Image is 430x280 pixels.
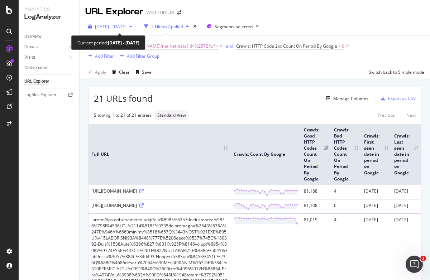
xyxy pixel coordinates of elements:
[89,124,231,185] th: Full URL: activate to sort column ascending
[231,124,301,185] th: Crawls: Count By Google
[192,23,198,30] div: times
[106,41,218,51] span: ^.*https://[DOMAIN_NAME]/market-data?id=%257B%.*$
[94,112,152,118] div: Showing 1 to 21 of 21 entries
[24,78,74,85] a: URL Explorer
[151,24,183,30] div: 2 Filters Applied
[391,124,421,185] th: Crawls: Last seen date in period on Google: activate to sort column ascending
[333,96,368,102] div: Manage Columns
[24,64,74,72] a: Conversions
[24,91,74,99] a: Logfiles Explorer
[24,33,74,40] a: Overview
[85,66,106,78] button: Apply
[342,41,344,51] span: 0
[24,6,73,13] div: Analytics
[226,43,233,49] button: and
[24,64,48,72] div: Conversions
[406,256,423,273] iframe: Intercom live chat
[85,21,135,32] button: [DATE] - [DATE]
[420,256,426,261] span: 1
[24,43,67,51] a: Crawls
[236,43,337,49] span: Crawls: HTTP Code 2xx Count On Period By Google
[378,93,416,104] button: Export as CSV
[154,110,189,120] div: neutral label
[361,185,391,199] td: [DATE]
[108,40,139,46] b: [DATE] - [DATE]
[301,124,331,185] th: Crawls: Good HTTP Codes Count On Period By Google: activate to sort column ascending
[24,54,35,61] div: Visits
[94,92,153,105] span: 21 URLs found
[388,95,416,101] div: Export as CSV
[301,185,331,199] td: 81,188
[117,52,159,60] button: Add Filter Group
[95,53,114,59] div: Add Filter
[146,9,174,16] div: WSJ 10m JS
[301,199,331,213] td: 81,108
[24,78,49,85] div: URL Explorer
[391,199,421,213] td: [DATE]
[331,185,361,199] td: 4
[85,6,143,18] div: URL Explorer
[215,24,253,30] span: Segments selected
[141,21,192,32] button: 2 Filters Applied
[77,39,139,47] div: Current period:
[109,66,130,78] button: Clear
[127,53,159,59] div: Add Filter Group
[24,33,42,40] div: Overview
[391,185,421,199] td: [DATE]
[24,91,56,99] div: Logfiles Explorer
[91,202,228,208] div: [URL][DOMAIN_NAME]
[24,54,67,61] a: Visits
[366,66,424,78] button: Switch back to Simple mode
[133,66,152,78] button: Save
[331,199,361,213] td: 0
[24,13,73,21] div: LogAnalyzer
[24,43,38,51] div: Crawls
[95,24,126,30] span: [DATE] - [DATE]
[361,124,391,185] th: Crawls: First seen date in period on Google: activate to sort column ascending
[91,188,228,194] div: [URL][DOMAIN_NAME]
[338,43,341,49] span: >
[331,124,361,185] th: Crawls: Bad HTTP Codes Count On Period By Google: activate to sort column ascending
[85,52,114,60] button: Add Filter
[204,21,262,32] button: Segments selected
[119,69,130,75] div: Clear
[323,94,368,103] button: Manage Columns
[369,69,424,75] div: Switch back to Simple mode
[157,113,186,117] span: Standard View
[95,69,106,75] div: Apply
[361,199,391,213] td: [DATE]
[142,69,152,75] div: Save
[177,10,181,15] div: arrow-right-arrow-left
